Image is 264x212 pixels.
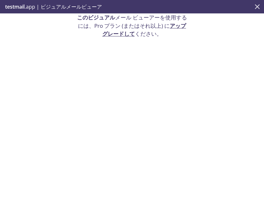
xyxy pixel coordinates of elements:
font: testmail [5,3,25,10]
font: .app | ビジュアルメールビューア [25,3,102,10]
font: このビジュアル [77,14,115,21]
font: ください [135,30,157,37]
a: アップグレードして [102,22,186,38]
font: メール ビューアーを使用するには、Pro プラン (またはそれ以上) に [78,14,187,29]
font: 。 [157,30,162,37]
